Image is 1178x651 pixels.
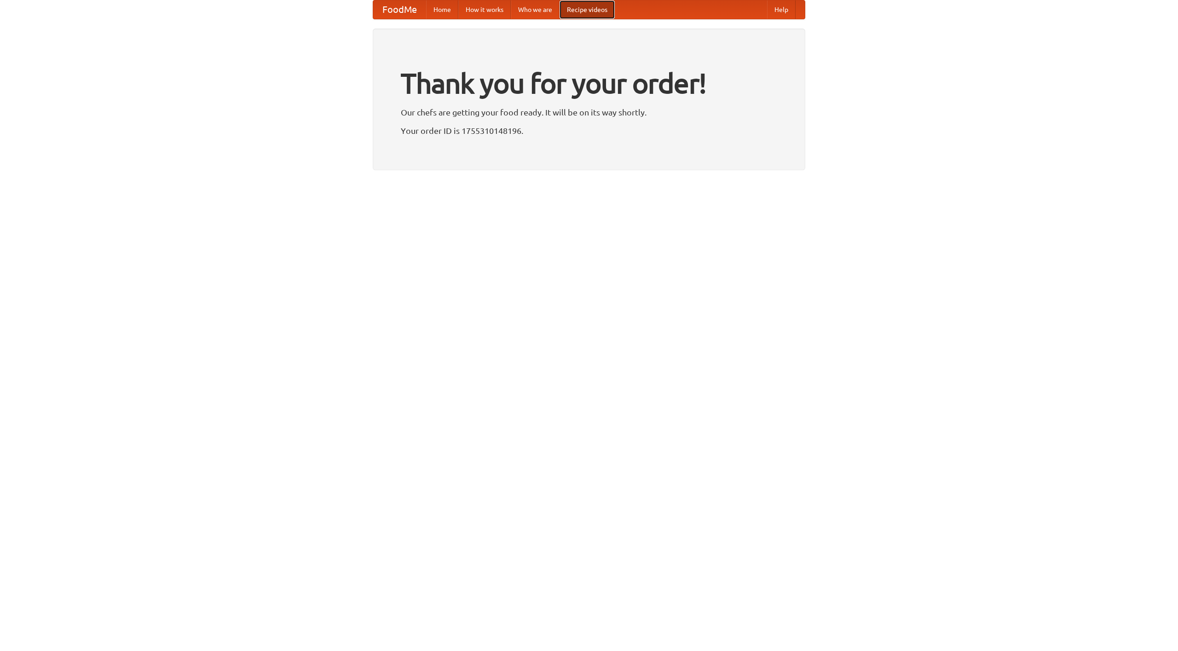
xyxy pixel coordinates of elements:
h1: Thank you for your order! [401,61,777,105]
a: Recipe videos [560,0,615,19]
p: Our chefs are getting your food ready. It will be on its way shortly. [401,105,777,119]
a: Who we are [511,0,560,19]
a: Help [767,0,796,19]
a: Home [426,0,458,19]
a: FoodMe [373,0,426,19]
p: Your order ID is 1755310148196. [401,124,777,138]
a: How it works [458,0,511,19]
